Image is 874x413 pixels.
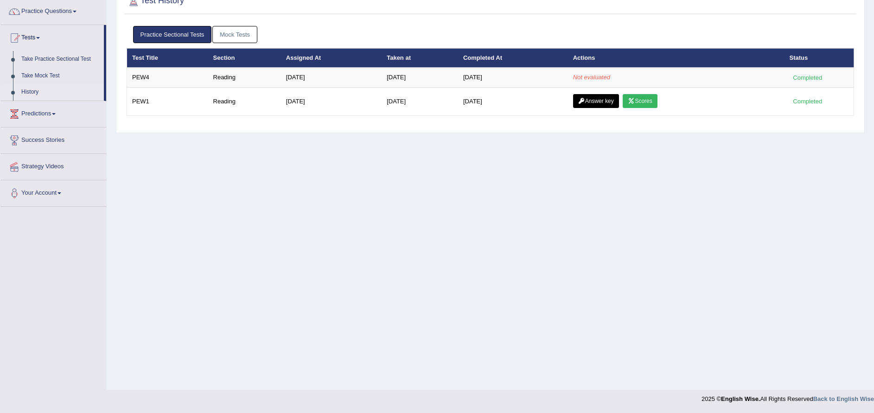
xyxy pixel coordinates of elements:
td: [DATE] [382,68,458,87]
th: Assigned At [281,48,382,68]
td: [DATE] [458,68,568,87]
td: PEW1 [127,87,208,115]
strong: English Wise. [721,395,760,402]
a: Practice Sectional Tests [133,26,212,43]
a: Take Mock Test [17,68,104,84]
a: Your Account [0,180,106,203]
td: [DATE] [458,87,568,115]
th: Section [208,48,281,68]
a: Back to English Wise [813,395,874,402]
div: 2025 © All Rights Reserved [702,390,874,403]
th: Test Title [127,48,208,68]
td: [DATE] [281,68,382,87]
a: Tests [0,25,104,48]
a: Strategy Videos [0,154,106,177]
td: Reading [208,87,281,115]
div: Completed [790,73,826,83]
em: Not evaluated [573,74,610,81]
th: Status [785,48,854,68]
td: [DATE] [281,87,382,115]
a: History [17,84,104,101]
th: Actions [568,48,785,68]
th: Taken at [382,48,458,68]
a: Success Stories [0,127,106,151]
a: Mock Tests [212,26,257,43]
a: Predictions [0,101,106,124]
a: Answer key [573,94,619,108]
div: Completed [790,96,826,106]
a: Scores [623,94,657,108]
a: Take Practice Sectional Test [17,51,104,68]
th: Completed At [458,48,568,68]
td: Reading [208,68,281,87]
td: PEW4 [127,68,208,87]
td: [DATE] [382,87,458,115]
